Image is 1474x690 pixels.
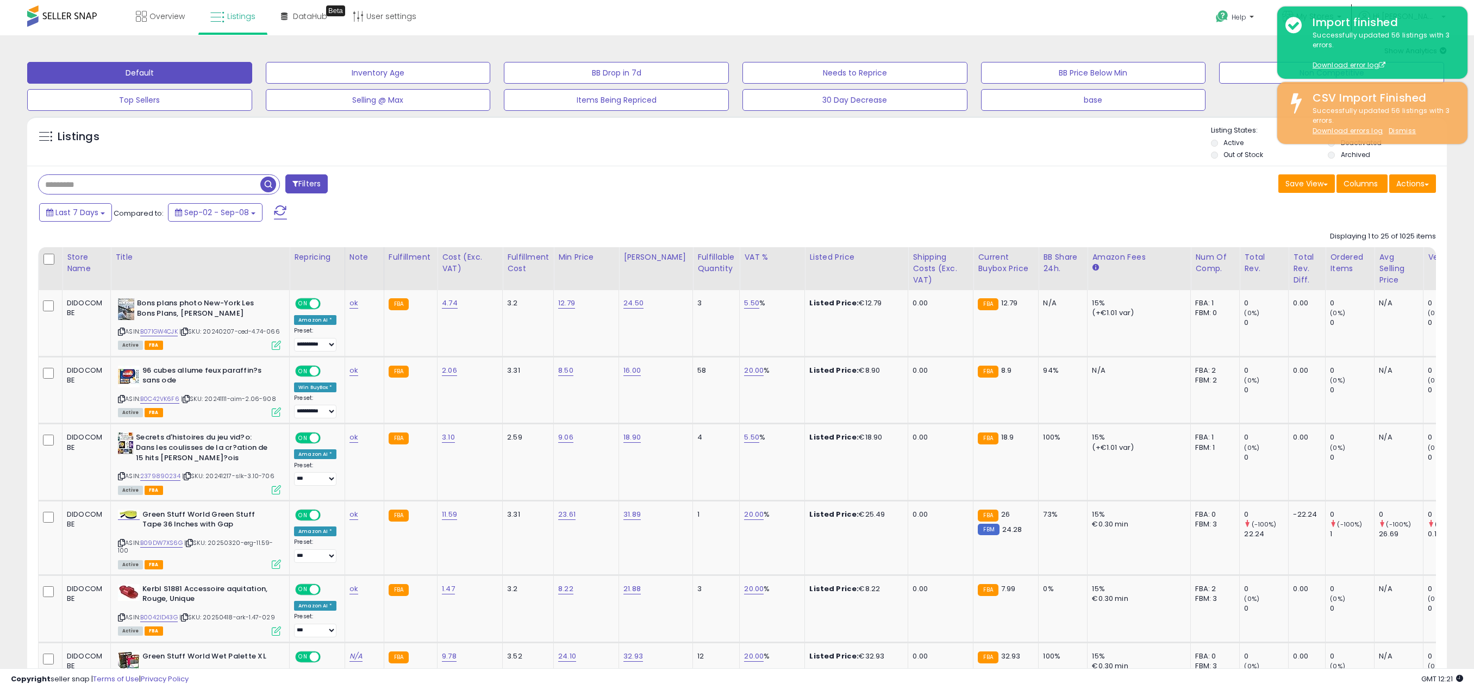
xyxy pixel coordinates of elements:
span: DataHub [293,11,327,22]
div: 0 [1428,432,1472,442]
div: 0 [1428,318,1472,328]
button: Top Sellers [27,89,252,111]
span: 8.9 [1001,365,1011,375]
a: ok [349,298,358,309]
div: Successfully updated 56 listings with 3 errors. [1304,30,1459,71]
div: 100% [1043,651,1079,661]
span: FBA [145,626,163,636]
a: 16.00 [623,365,641,376]
a: 20.00 [744,365,764,376]
a: 12.79 [558,298,575,309]
b: Secrets d'histoires du jeu vid?o: Dans les coulisses de la cr?ation de 15 hits [PERSON_NAME]?ois [136,432,268,466]
div: ASIN: [118,366,281,416]
div: 15% [1092,584,1182,594]
div: 58 [697,366,731,375]
a: 18.90 [623,432,641,443]
div: DIDOCOM BE [67,510,102,529]
div: €8.90 [809,366,900,375]
small: (0%) [1428,443,1443,452]
button: Needs to Reprice [742,62,967,84]
div: 94% [1043,366,1079,375]
button: Filters [285,174,328,193]
a: Download errors log [1313,126,1383,135]
a: 20.00 [744,651,764,662]
div: BB Share 24h. [1043,252,1083,274]
div: -22.24 [1293,510,1317,519]
small: Amazon Fees. [1092,263,1098,273]
button: Actions [1389,174,1436,193]
small: FBA [978,366,998,378]
small: (0%) [1244,443,1259,452]
small: (0%) [1428,309,1443,317]
div: N/A [1092,366,1182,375]
a: 23.61 [558,509,576,520]
div: Amazon AI * [294,526,336,536]
small: FBA [978,651,998,663]
a: 24.50 [623,298,644,309]
div: 0 [1330,298,1374,308]
div: DIDOCOM BE [67,298,102,318]
div: 73% [1043,510,1079,519]
span: FBA [145,560,163,569]
div: Velocity [1428,252,1467,263]
span: All listings currently available for purchase on Amazon [118,560,143,569]
div: FBM: 1 [1195,443,1231,453]
b: Bons plans photo New-York Les Bons Plans, [PERSON_NAME] [137,298,269,321]
span: | SKU: 20240207-ced-4.74-066 [179,327,280,336]
span: FBA [145,408,163,417]
button: BB Drop in 7d [504,62,729,84]
span: | SKU: 20250418-ark-1.47-029 [179,613,275,622]
div: 22.24 [1244,529,1288,539]
div: Preset: [294,327,336,352]
span: Help [1232,12,1246,22]
small: (0%) [1244,594,1259,603]
div: Num of Comp. [1195,252,1235,274]
div: €12.79 [809,298,900,308]
button: Selling @ Max [266,89,491,111]
div: Import finished [1304,15,1459,30]
div: 15% [1092,432,1182,442]
small: FBA [978,510,998,522]
div: N/A [1379,432,1415,442]
div: 4 [697,432,731,442]
a: B071GW4CJK [140,327,178,336]
div: 0 [1244,385,1288,395]
span: Overview [149,11,185,22]
b: Listed Price: [809,432,859,442]
span: | SKU: 20250320-erg-11.59-100 [118,538,273,555]
small: FBA [978,298,998,310]
div: 15% [1092,298,1182,308]
div: 0 [1330,510,1374,519]
div: Avg Selling Price [1379,252,1419,286]
button: 30 Day Decrease [742,89,967,111]
div: % [744,366,796,375]
b: Listed Price: [809,365,859,375]
small: FBA [389,651,409,663]
div: 3.31 [507,366,545,375]
div: % [744,298,796,308]
div: FBM: 0 [1195,308,1231,318]
small: (-100%) [1386,520,1411,529]
span: Last 7 Days [55,207,98,218]
div: 0 [1330,385,1374,395]
img: 513oeEzZWcL._SL40_.jpg [118,298,134,320]
a: ok [349,365,358,376]
div: FBA: 0 [1195,651,1231,661]
div: % [744,651,796,661]
div: N/A [1043,298,1079,308]
div: Repricing [294,252,340,263]
span: 24.28 [1002,524,1022,535]
a: B0C42VK6F6 [140,394,179,404]
div: Ordered Items [1330,252,1370,274]
button: base [981,89,1206,111]
label: Out of Stock [1223,150,1263,159]
img: 31gDHbyXDOL._SL40_.jpg [118,510,140,519]
button: Items Being Repriced [504,89,729,111]
div: 0 [1244,584,1288,594]
div: 3.31 [507,510,545,519]
div: 26.69 [1379,529,1423,539]
small: FBA [978,584,998,596]
div: Title [115,252,285,263]
p: Listing States: [1211,126,1447,136]
b: Listed Price: [809,509,859,519]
